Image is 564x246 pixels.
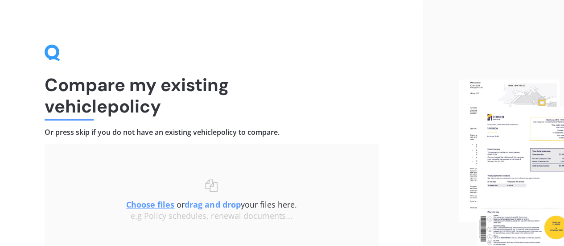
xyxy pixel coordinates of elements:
span: or your files here. [126,199,296,210]
h4: Or press skip if you do not have an existing vehicle policy to compare. [45,128,379,137]
h1: Compare my existing vehicle policy [45,74,379,117]
u: Choose files [126,199,174,210]
b: drag and drop [185,199,240,210]
div: e.g Policy schedules, renewal documents... [62,211,361,221]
